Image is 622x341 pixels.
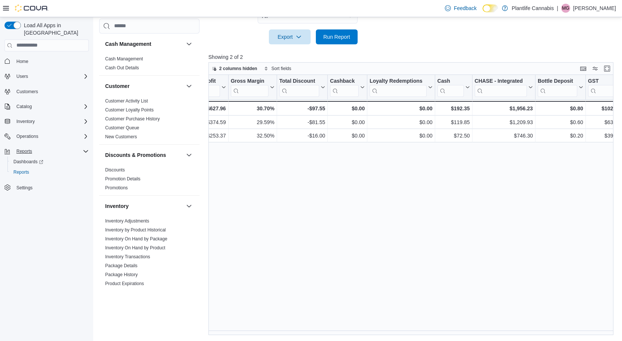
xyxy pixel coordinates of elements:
[437,131,470,140] div: $72.50
[591,64,600,73] button: Display options
[105,40,151,48] h3: Cash Management
[561,4,570,13] div: Matthew Gallie
[370,104,433,113] div: $0.00
[279,131,325,140] div: -$16.00
[437,78,464,85] div: Cash
[538,131,583,140] div: $0.20
[4,53,89,212] nav: Complex example
[186,131,226,140] div: $253.37
[557,4,558,13] p: |
[105,107,154,113] span: Customer Loyalty Points
[538,78,577,85] div: Bottle Deposit
[105,98,148,104] span: Customer Activity List
[13,57,89,66] span: Home
[562,4,569,13] span: MG
[105,202,183,210] button: Inventory
[105,236,167,241] a: Inventory On Hand by Package
[271,66,291,72] span: Sort fields
[13,102,89,111] span: Catalog
[13,147,35,156] button: Reports
[10,168,32,177] a: Reports
[1,56,92,67] button: Home
[475,118,533,127] div: $1,209.93
[588,118,621,127] div: $63.32
[105,82,129,90] h3: Customer
[105,254,150,259] a: Inventory Transactions
[538,118,583,127] div: $0.60
[16,104,32,110] span: Catalog
[105,98,148,104] a: Customer Activity List
[105,227,166,233] a: Inventory by Product Historical
[475,78,533,97] button: CHASE - Integrated
[16,133,38,139] span: Operations
[230,78,268,97] div: Gross Margin
[208,53,618,61] p: Showing 2 of 2
[13,183,89,192] span: Settings
[13,132,41,141] button: Operations
[105,263,138,268] a: Package Details
[105,227,166,233] span: Inventory by Product Historical
[279,104,325,113] div: -$97.55
[588,104,621,113] div: $102.32
[437,118,470,127] div: $119.85
[437,78,470,97] button: Cash
[13,132,89,141] span: Operations
[15,4,48,12] img: Cova
[273,29,306,44] span: Export
[10,168,89,177] span: Reports
[538,78,583,97] button: Bottle Deposit
[230,131,274,140] div: 32.50%
[279,78,319,97] div: Total Discount
[261,64,294,73] button: Sort fields
[7,157,92,167] a: Dashboards
[99,54,200,75] div: Cash Management
[16,185,32,191] span: Settings
[588,78,615,85] div: GST
[13,57,31,66] a: Home
[279,78,319,85] div: Total Discount
[230,118,274,127] div: 29.59%
[1,116,92,127] button: Inventory
[512,4,554,13] p: Plantlife Cannabis
[1,101,92,112] button: Catalog
[185,82,194,91] button: Customer
[1,71,92,82] button: Users
[16,73,28,79] span: Users
[105,56,143,61] a: Cash Management
[99,97,200,144] div: Customer
[105,125,139,131] span: Customer Queue
[16,119,35,124] span: Inventory
[105,167,125,173] a: Discounts
[105,151,183,159] button: Discounts & Promotions
[370,78,427,85] div: Loyalty Redemptions
[330,131,365,140] div: $0.00
[105,202,129,210] h3: Inventory
[1,146,92,157] button: Reports
[105,176,141,182] span: Promotion Details
[588,78,615,97] div: GST
[105,65,139,70] a: Cash Out Details
[475,104,533,113] div: $1,956.23
[230,78,274,97] button: Gross Margin
[105,245,165,250] a: Inventory On Hand by Product
[105,185,128,191] span: Promotions
[1,182,92,193] button: Settings
[99,217,200,318] div: Inventory
[105,151,166,159] h3: Discounts & Promotions
[13,117,89,126] span: Inventory
[186,78,220,85] div: Gross Profit
[475,78,527,85] div: CHASE - Integrated
[16,148,32,154] span: Reports
[330,78,359,85] div: Cashback
[370,118,433,127] div: $0.00
[442,1,480,16] a: Feedback
[579,64,588,73] button: Keyboard shortcuts
[13,117,38,126] button: Inventory
[13,87,41,96] a: Customers
[230,78,268,85] div: Gross Margin
[13,72,31,81] button: Users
